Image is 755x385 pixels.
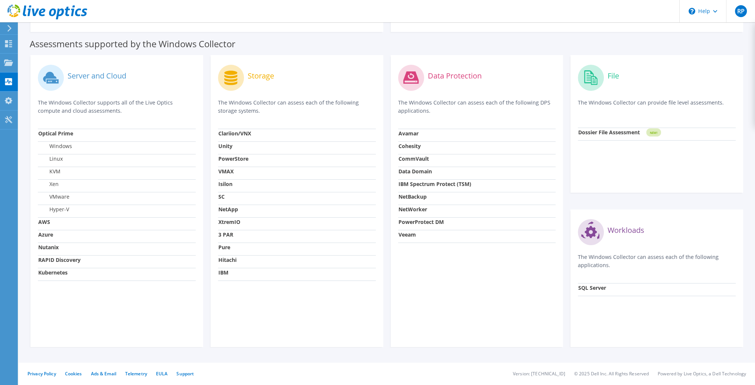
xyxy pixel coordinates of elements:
strong: Unity [218,142,232,150]
a: Support [176,370,194,377]
strong: NetBackup [398,193,427,200]
a: EULA [156,370,167,377]
strong: IBM Spectrum Protect (TSM) [398,180,471,187]
p: The Windows Collector can provide file level assessments. [578,99,736,114]
strong: Nutanix [38,244,59,251]
strong: Hitachi [218,256,237,263]
strong: Isilon [218,180,232,187]
strong: IBM [218,269,228,276]
li: Version: [TECHNICAL_ID] [513,370,565,377]
strong: Pure [218,244,230,251]
p: The Windows Collector supports all of the Live Optics compute and cloud assessments. [38,99,196,115]
label: File [608,72,619,80]
strong: PowerProtect DM [398,218,444,225]
a: Ads & Email [91,370,116,377]
strong: SQL Server [578,284,606,291]
strong: CommVault [398,155,429,162]
label: Server and Cloud [68,72,126,80]
strong: SC [218,193,225,200]
label: Workloads [608,227,644,234]
label: Linux [38,155,63,163]
strong: NetApp [218,206,238,213]
strong: VMAX [218,168,234,175]
label: VMware [38,193,69,200]
span: RP [735,5,747,17]
label: Assessments supported by the Windows Collector [30,40,235,48]
strong: AWS [38,218,50,225]
label: KVM [38,168,61,175]
strong: XtremIO [218,218,240,225]
a: Cookies [65,370,82,377]
tspan: NEW! [650,131,657,135]
strong: Clariion/VNX [218,130,251,137]
a: Privacy Policy [27,370,56,377]
strong: Optical Prime [38,130,73,137]
li: © 2025 Dell Inc. All Rights Reserved [574,370,649,377]
strong: Dossier File Assessment [578,129,640,136]
p: The Windows Collector can assess each of the following storage systems. [218,99,376,115]
label: Storage [248,72,274,80]
strong: 3 PAR [218,231,233,238]
p: The Windows Collector can assess each of the following applications. [578,253,736,269]
strong: Kubernetes [38,269,68,276]
a: Telemetry [125,370,147,377]
strong: Cohesity [398,142,421,150]
label: Xen [38,180,59,188]
strong: Azure [38,231,53,238]
label: Windows [38,142,72,150]
p: The Windows Collector can assess each of the following DPS applications. [398,99,556,115]
strong: Data Domain [398,168,432,175]
label: Data Protection [428,72,482,80]
strong: PowerStore [218,155,248,162]
strong: RAPID Discovery [38,256,81,263]
li: Powered by Live Optics, a Dell Technology [658,370,746,377]
strong: Veeam [398,231,416,238]
label: Hyper-V [38,206,69,213]
strong: Avamar [398,130,419,137]
svg: \n [689,8,695,15]
strong: NetWorker [398,206,427,213]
